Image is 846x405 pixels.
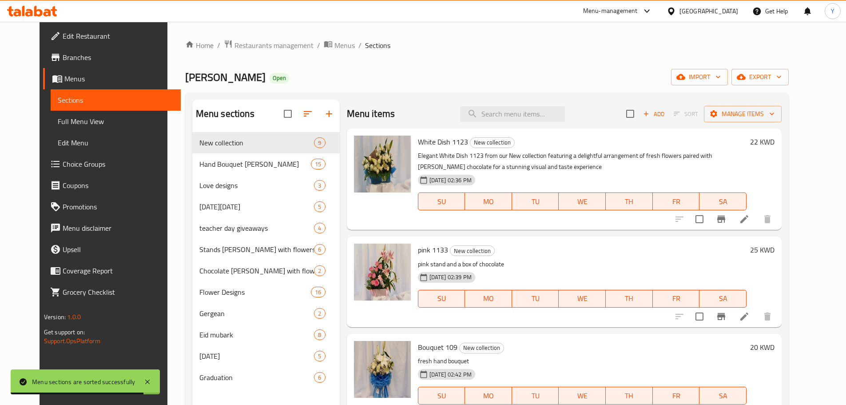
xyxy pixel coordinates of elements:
[639,107,668,121] span: Add item
[314,201,325,212] div: items
[314,245,325,254] span: 6
[269,74,290,82] span: Open
[559,290,606,308] button: WE
[621,104,639,123] span: Select section
[199,351,314,361] div: Mother's Day
[653,387,700,405] button: FR
[418,290,465,308] button: SU
[609,195,649,208] span: TH
[450,245,495,256] div: New collection
[63,180,174,191] span: Coupons
[606,387,653,405] button: TH
[418,259,747,270] p: pink stand and a box of chocolate
[192,239,340,260] div: Stands [PERSON_NAME] with flowers6
[199,137,314,148] span: New collection
[609,389,649,402] span: TH
[63,223,174,233] span: Menu disclaimer
[422,389,462,402] span: SU
[469,195,508,208] span: MO
[354,136,411,192] img: White Dish 1123
[185,40,214,51] a: Home
[192,217,340,239] div: teacher day giveaways4
[43,217,181,239] a: Menu disclaimer
[314,223,325,233] div: items
[199,223,314,233] span: teacher day giveaways
[224,40,314,51] a: Restaurants management
[739,311,750,322] a: Edit menu item
[422,292,462,305] span: SU
[668,107,704,121] span: Select section first
[63,244,174,255] span: Upsell
[639,107,668,121] button: Add
[562,195,602,208] span: WE
[67,311,81,323] span: 1.0.0
[656,389,696,402] span: FR
[609,292,649,305] span: TH
[653,290,700,308] button: FR
[703,292,743,305] span: SA
[739,214,750,225] a: Edit menu item
[199,201,314,212] div: Kuwait National Day
[199,180,314,191] span: Love designs
[757,209,778,230] button: delete
[314,267,325,275] span: 2
[750,244,775,256] h6: 25 KWD
[450,246,494,256] span: New collection
[311,160,325,168] span: 15
[192,281,340,303] div: Flower Designs16
[426,273,475,281] span: [DATE] 02:39 PM
[418,341,457,354] span: Bouquet 109
[512,387,559,405] button: TU
[653,192,700,210] button: FR
[43,25,181,47] a: Edit Restaurant
[690,307,709,326] span: Select to update
[606,192,653,210] button: TH
[217,40,220,51] li: /
[418,243,448,257] span: pink 1133
[703,389,743,402] span: SA
[426,370,475,379] span: [DATE] 02:42 PM
[642,109,666,119] span: Add
[347,107,395,120] h2: Menu items
[314,265,325,276] div: items
[831,6,834,16] span: Y
[199,308,314,319] div: Gergean
[334,40,355,51] span: Menus
[711,209,732,230] button: Branch-specific-item
[63,31,174,41] span: Edit Restaurant
[199,351,314,361] span: [DATE]
[418,192,465,210] button: SU
[358,40,361,51] li: /
[465,387,512,405] button: MO
[44,335,100,347] a: Support.OpsPlatform
[314,309,325,318] span: 2
[470,137,514,148] span: New collection
[559,387,606,405] button: WE
[757,306,778,327] button: delete
[192,132,340,153] div: New collection9
[656,195,696,208] span: FR
[43,196,181,217] a: Promotions
[562,292,602,305] span: WE
[199,329,314,340] div: Eid mubark
[314,373,325,382] span: 6
[459,343,504,353] div: New collection
[43,239,181,260] a: Upsell
[199,201,314,212] span: [DATE][DATE]
[43,68,181,89] a: Menus
[192,303,340,324] div: Gergean2
[192,153,340,175] div: Hand Bouquet [PERSON_NAME]15
[512,192,559,210] button: TU
[192,128,340,392] nav: Menu sections
[192,345,340,367] div: [DATE]5
[606,290,653,308] button: TH
[192,260,340,281] div: Chocolate [PERSON_NAME] with flowers2
[422,195,462,208] span: SU
[465,192,512,210] button: MO
[51,89,181,111] a: Sections
[199,372,314,383] div: Graduation
[199,244,314,255] span: Stands [PERSON_NAME] with flowers
[196,107,254,120] h2: Menu sections
[711,108,775,120] span: Manage items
